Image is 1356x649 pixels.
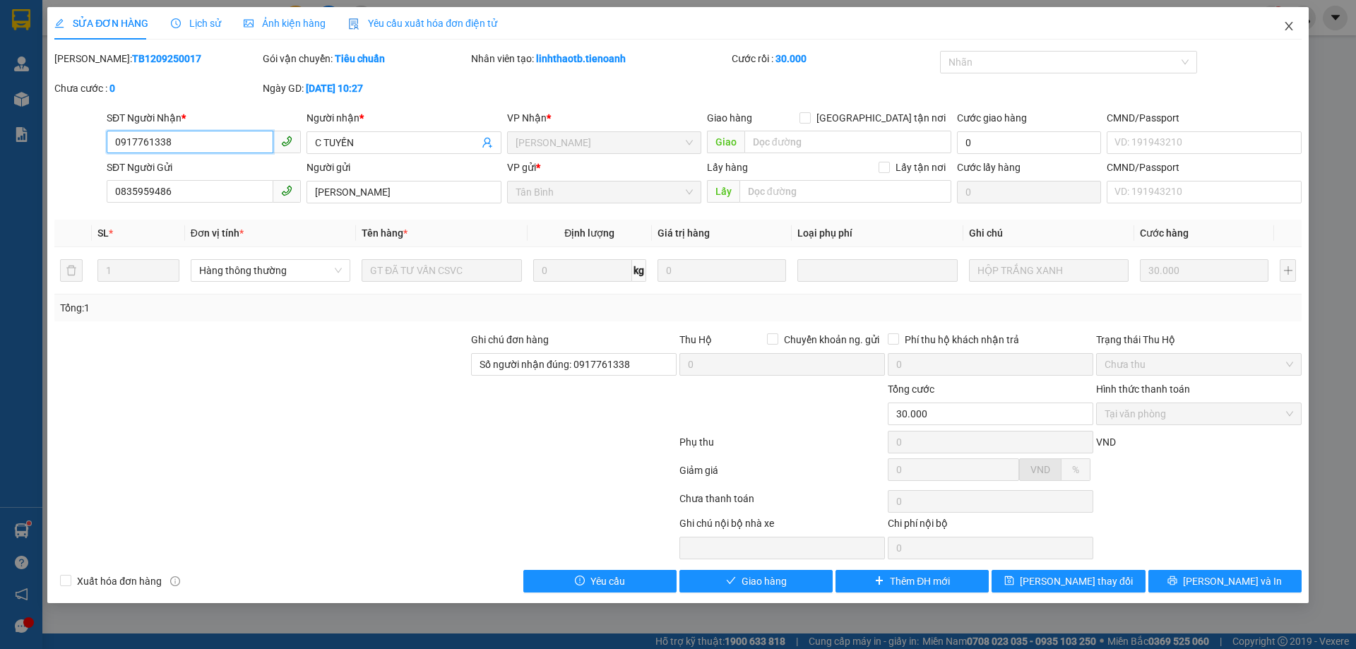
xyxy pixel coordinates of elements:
input: Ghi Chú [969,259,1129,282]
span: check [726,576,736,587]
span: Ảnh kiện hàng [244,18,326,29]
div: [PERSON_NAME]: [54,51,260,66]
span: SL [97,227,109,239]
b: Tiêu chuẩn [335,53,385,64]
label: Ghi chú đơn hàng [471,334,549,345]
span: VP Nhận [507,112,547,124]
div: Phụ thu [678,434,886,459]
div: SĐT Người Nhận [107,110,301,126]
span: picture [244,18,254,28]
span: plus [874,576,884,587]
span: Lịch sử [171,18,221,29]
span: Định lượng [564,227,614,239]
div: Chưa cước : [54,81,260,96]
span: Tổng cước [888,383,934,395]
span: Yêu cầu xuất hóa đơn điện tử [348,18,497,29]
span: Giao hàng [707,112,752,124]
label: Cước lấy hàng [957,162,1021,173]
input: 0 [1140,259,1268,282]
button: plusThêm ĐH mới [835,570,989,593]
span: Cước hàng [1140,227,1189,239]
div: Chi phí nội bộ [888,516,1093,537]
input: Dọc đường [739,180,951,203]
button: plus [1280,259,1295,282]
span: printer [1167,576,1177,587]
input: Cước lấy hàng [957,181,1101,203]
div: Người nhận [307,110,501,126]
span: exclamation-circle [575,576,585,587]
span: phone [281,136,292,147]
button: save[PERSON_NAME] thay đổi [992,570,1145,593]
span: info-circle [170,576,180,586]
div: Nhân viên tạo: [471,51,729,66]
input: 0 [658,259,786,282]
span: Chuyển khoản ng. gửi [778,332,885,347]
span: Hàng thông thường [199,260,342,281]
span: Lấy [707,180,739,203]
span: close [1283,20,1295,32]
b: [DATE] 10:27 [306,83,363,94]
span: phone [281,185,292,196]
span: SỬA ĐƠN HÀNG [54,18,148,29]
div: Người gửi [307,160,501,175]
span: % [1072,464,1079,475]
span: kg [632,259,646,282]
span: edit [54,18,64,28]
b: 0 [109,83,115,94]
span: Phí thu hộ khách nhận trả [899,332,1025,347]
img: icon [348,18,359,30]
span: Giao [707,131,744,153]
span: user-add [482,137,493,148]
span: Tên hàng [362,227,408,239]
div: Gói vận chuyển: [263,51,468,66]
span: Yêu cầu [590,573,625,589]
input: Cước giao hàng [957,131,1101,154]
div: Trạng thái Thu Hộ [1096,332,1302,347]
span: Lấy hàng [707,162,748,173]
div: Ngày GD: [263,81,468,96]
input: VD: Bàn, Ghế [362,259,521,282]
div: Tổng: 1 [60,300,523,316]
div: Ghi chú nội bộ nhà xe [679,516,885,537]
label: Cước giao hàng [957,112,1027,124]
div: VP gửi [507,160,701,175]
b: TB1209250017 [132,53,201,64]
span: [PERSON_NAME] thay đổi [1020,573,1133,589]
span: clock-circle [171,18,181,28]
span: Chưa thu [1105,354,1293,375]
div: Chưa thanh toán [678,491,886,516]
button: delete [60,259,83,282]
span: Tân Bình [516,181,693,203]
span: [PERSON_NAME] và In [1183,573,1282,589]
span: VND [1030,464,1050,475]
label: Hình thức thanh toán [1096,383,1190,395]
span: Lấy tận nơi [890,160,951,175]
span: Thêm ĐH mới [890,573,950,589]
span: Tại văn phòng [1105,403,1293,424]
span: [GEOGRAPHIC_DATA] tận nơi [811,110,951,126]
button: checkGiao hàng [679,570,833,593]
div: SĐT Người Gửi [107,160,301,175]
div: CMND/Passport [1107,160,1301,175]
span: Giao hàng [742,573,787,589]
span: Xuất hóa đơn hàng [71,573,167,589]
span: Đơn vị tính [191,227,244,239]
span: Giá trị hàng [658,227,710,239]
span: VND [1096,436,1116,448]
input: Ghi chú đơn hàng [471,353,677,376]
b: linhthaotb.tienoanh [536,53,626,64]
th: Ghi chú [963,220,1134,247]
th: Loại phụ phí [792,220,963,247]
button: Close [1269,7,1309,47]
b: 30.000 [775,53,807,64]
div: Cước rồi : [732,51,937,66]
span: Thu Hộ [679,334,712,345]
span: Cư Kuin [516,132,693,153]
button: printer[PERSON_NAME] và In [1148,570,1302,593]
input: Dọc đường [744,131,951,153]
button: exclamation-circleYêu cầu [523,570,677,593]
div: Giảm giá [678,463,886,487]
div: CMND/Passport [1107,110,1301,126]
span: save [1004,576,1014,587]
